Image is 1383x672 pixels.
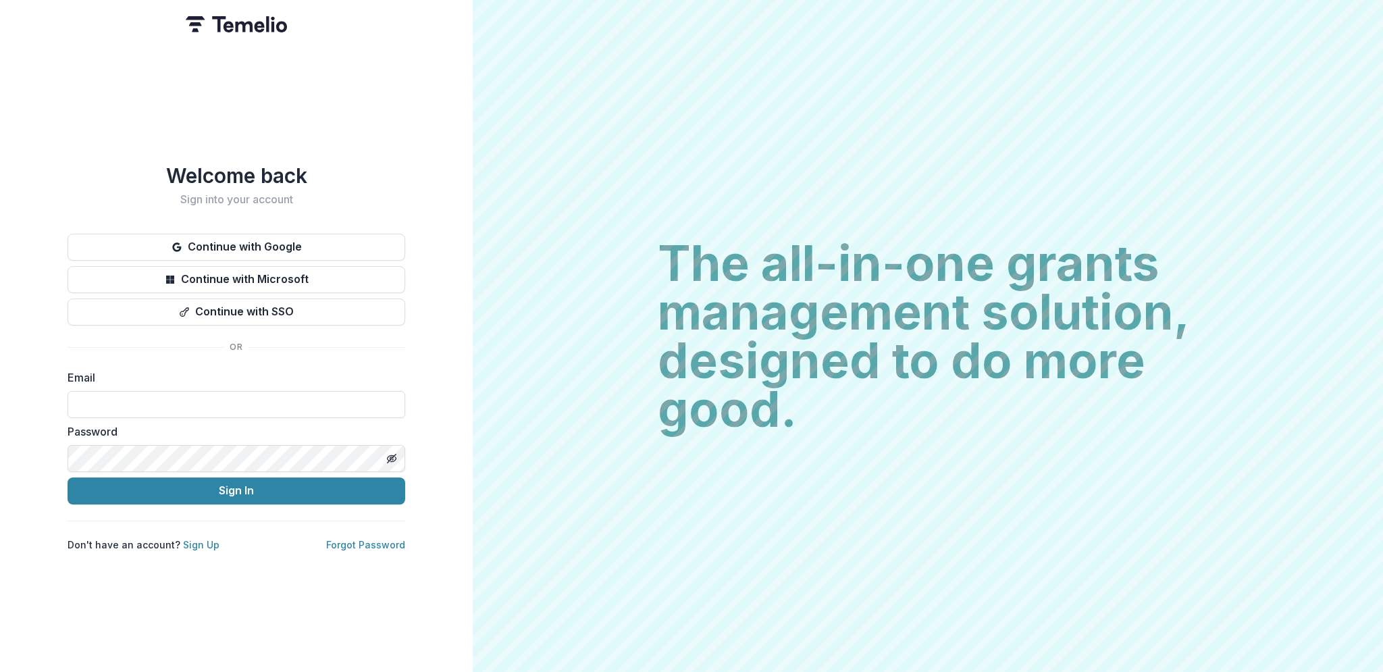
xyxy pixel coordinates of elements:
button: Continue with Microsoft [68,266,405,293]
button: Toggle password visibility [381,448,402,469]
h2: Sign into your account [68,193,405,206]
button: Continue with Google [68,234,405,261]
p: Don't have an account? [68,538,219,552]
label: Email [68,369,397,386]
a: Forgot Password [326,539,405,550]
h1: Welcome back [68,163,405,188]
button: Sign In [68,477,405,505]
button: Continue with SSO [68,299,405,326]
img: Temelio [186,16,287,32]
label: Password [68,423,397,440]
a: Sign Up [183,539,219,550]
